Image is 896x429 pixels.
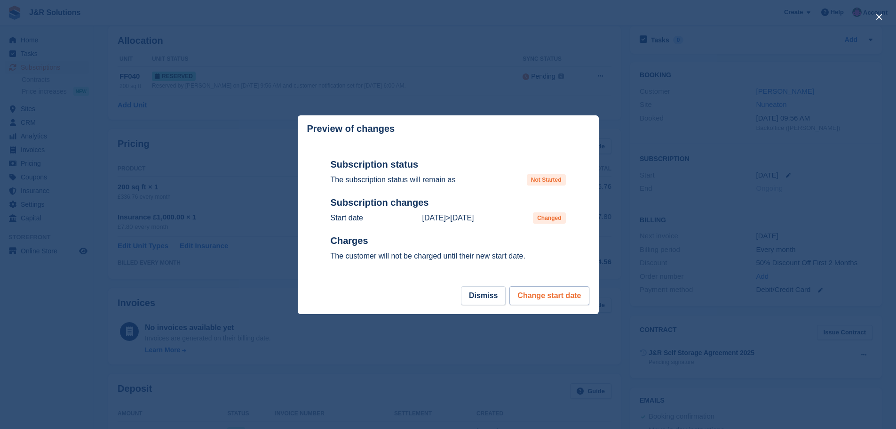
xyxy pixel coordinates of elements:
[422,212,474,224] p: >
[461,286,506,305] button: Dismiss
[527,174,566,186] span: Not Started
[307,123,395,134] p: Preview of changes
[331,174,456,186] p: The subscription status will remain as
[872,9,887,24] button: close
[331,212,363,224] p: Start date
[331,251,566,262] p: The customer will not be charged until their new start date.
[509,286,589,305] button: Change start date
[450,214,474,222] time: 2025-08-27 23:00:00 UTC
[331,235,566,247] h2: Charges
[331,197,566,209] h2: Subscription changes
[422,214,445,222] time: 2025-08-27 00:00:00 UTC
[533,212,565,224] span: Changed
[331,159,566,170] h2: Subscription status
